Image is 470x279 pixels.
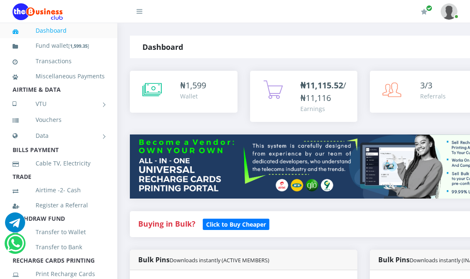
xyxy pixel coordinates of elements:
span: 3/3 [420,80,432,91]
a: Dashboard [13,21,105,40]
div: ₦ [180,79,206,92]
strong: Dashboard [142,42,183,52]
span: 1,599 [186,80,206,91]
a: Chat for support [5,219,25,232]
a: Transfer to Bank [13,238,105,257]
img: User [441,3,457,20]
b: 1,599.35 [70,43,88,49]
a: Airtime -2- Cash [13,181,105,200]
b: Click to Buy Cheaper [206,220,266,228]
a: Register a Referral [13,196,105,215]
small: [ ] [68,43,89,49]
div: Referrals [420,92,446,101]
div: Wallet [180,92,206,101]
a: Fund wallet[1,599.35] [13,36,105,56]
a: ₦11,115.52/₦11,116 Earnings [250,71,358,122]
span: Renew/Upgrade Subscription [426,5,432,11]
img: Logo [13,3,63,20]
a: Chat for support [7,240,24,253]
a: ₦1,599 Wallet [130,71,238,113]
a: Transactions [13,52,105,71]
i: Renew/Upgrade Subscription [421,8,427,15]
small: Downloads instantly (ACTIVE MEMBERS) [170,256,269,264]
a: Cable TV, Electricity [13,154,105,173]
span: /₦11,116 [300,80,346,103]
a: Transfer to Wallet [13,222,105,242]
strong: Bulk Pins [138,255,269,264]
a: VTU [13,93,105,114]
a: Click to Buy Cheaper [203,219,269,229]
b: ₦11,115.52 [300,80,343,91]
div: Earnings [300,104,349,113]
a: Miscellaneous Payments [13,67,105,86]
a: Vouchers [13,110,105,129]
a: Data [13,125,105,146]
strong: Buying in Bulk? [138,219,195,229]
